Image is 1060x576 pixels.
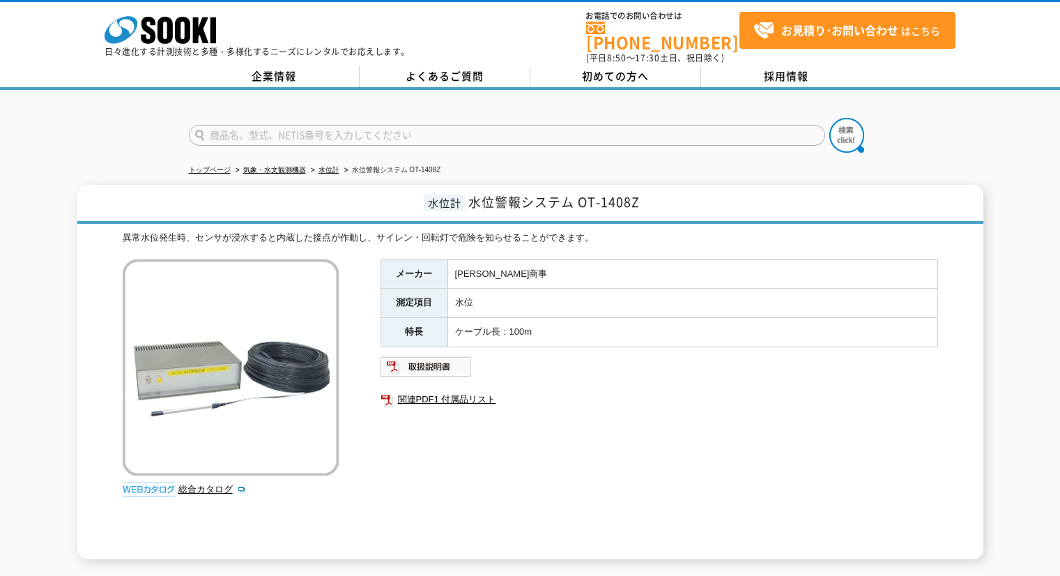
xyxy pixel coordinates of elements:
[607,52,627,64] span: 8:50
[189,125,825,146] input: 商品名、型式、NETIS番号を入力してください
[381,289,447,318] th: 測定項目
[586,52,724,64] span: (平日 ～ 土日、祝日除く)
[189,166,231,174] a: トップページ
[701,66,872,87] a: 採用情報
[586,22,739,50] a: [PHONE_NUMBER]
[447,318,937,347] td: ケーブル長：100m
[781,22,898,38] strong: お見積り･お問い合わせ
[178,484,247,494] a: 総合カタログ
[360,66,530,87] a: よくあるご質問
[381,318,447,347] th: 特長
[189,66,360,87] a: 企業情報
[739,12,955,49] a: お見積り･お問い合わせはこちら
[381,259,447,289] th: メーカー
[447,259,937,289] td: [PERSON_NAME]商事
[123,483,175,497] img: webカタログ
[468,192,640,211] span: 水位警報システム OT-1408Z
[447,289,937,318] td: 水位
[753,20,940,41] span: はこちら
[123,231,938,245] div: 異常水位発生時、センサが浸水すると内蔵した接点が作動し、サイレン・回転灯で危険を知らせることができます。
[424,195,465,211] span: 水位計
[530,66,701,87] a: 初めての方へ
[381,365,472,375] a: 取扱説明書
[829,118,864,153] img: btn_search.png
[123,259,339,476] img: 水位警報システム OT-1408Z
[243,166,306,174] a: 気象・水文観測機器
[381,356,472,378] img: 取扱説明書
[582,68,649,84] span: 初めての方へ
[381,391,938,409] a: 関連PDF1 付属品リスト
[341,163,441,178] li: 水位警報システム OT-1408Z
[318,166,339,174] a: 水位計
[635,52,660,64] span: 17:30
[105,47,410,56] p: 日々進化する計測技術と多種・多様化するニーズにレンタルでお応えします。
[586,12,739,20] span: お電話でのお問い合わせは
